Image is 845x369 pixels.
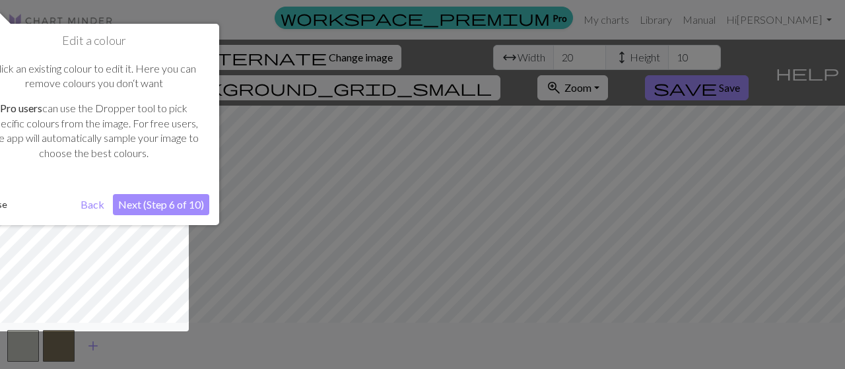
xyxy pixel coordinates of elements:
[75,194,110,215] button: Back
[113,194,209,215] button: Next (Step 6 of 10)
